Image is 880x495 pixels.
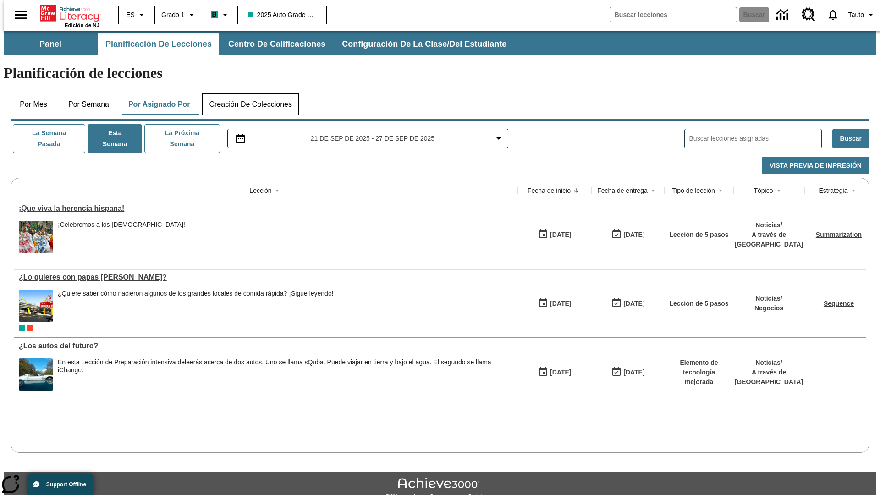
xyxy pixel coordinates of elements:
a: Centro de información [771,2,796,27]
span: Grado 1 [161,10,185,20]
div: ¿Los autos del futuro? [19,342,513,350]
p: Noticias / [735,220,803,230]
span: Configuración de la clase/del estudiante [342,39,506,49]
div: Fecha de entrega [597,186,648,195]
div: Portada [40,3,99,28]
p: Lección de 5 pasos [669,230,728,240]
button: Sort [272,185,283,196]
button: Sort [848,185,859,196]
p: Negocios [754,303,783,313]
svg: Collapse Date Range Filter [493,133,504,144]
span: Support Offline [46,481,86,488]
button: Sort [648,185,659,196]
button: Sort [715,185,726,196]
button: Grado: Grado 1, Elige un grado [158,6,201,23]
button: Creación de colecciones [202,93,299,115]
div: En esta Lección de Preparación intensiva de [58,358,513,374]
img: Uno de los primeros locales de McDonald's, con el icónico letrero rojo y los arcos amarillos. [19,290,53,322]
button: 07/20/26: Último día en que podrá accederse la lección [608,295,648,312]
p: Elemento de tecnología mejorada [669,358,729,387]
testabrev: leerás acerca de dos autos. Uno se llama sQuba. Puede viajar en tierra y bajo el agua. El segundo... [58,358,491,374]
div: En esta Lección de Preparación intensiva de leerás acerca de dos autos. Uno se llama sQuba. Puede... [58,358,513,390]
span: Centro de calificaciones [228,39,325,49]
button: 09/15/25: Primer día en que estuvo disponible la lección [535,226,574,243]
div: Subbarra de navegación [4,33,515,55]
div: ¡Celebremos a los [DEMOGRAPHIC_DATA]! [58,221,185,229]
span: Panel [39,39,61,49]
p: Noticias / [735,358,803,368]
button: 08/01/26: Último día en que podrá accederse la lección [608,363,648,381]
button: Por asignado por [121,93,198,115]
div: [DATE] [623,298,644,309]
div: [DATE] [550,298,571,309]
button: Sort [571,185,582,196]
a: Sequence [824,300,854,307]
button: Support Offline [27,474,93,495]
div: ¡Celebremos a los hispanoamericanos! [58,221,185,253]
div: [DATE] [550,229,571,241]
div: Estrategia [819,186,847,195]
button: 07/01/25: Primer día en que estuvo disponible la lección [535,363,574,381]
button: 09/21/25: Último día en que podrá accederse la lección [608,226,648,243]
span: 21 de sep de 2025 - 27 de sep de 2025 [311,134,434,143]
div: Clase actual [19,325,25,331]
div: Subbarra de navegación [4,31,876,55]
div: [DATE] [623,367,644,378]
button: La próxima semana [144,124,220,153]
button: Abrir el menú lateral [7,1,34,28]
a: Summarization [816,231,862,238]
p: A través de [GEOGRAPHIC_DATA] [735,368,803,387]
div: Test 1 [27,325,33,331]
p: Noticias / [754,294,783,303]
span: 2025 Auto Grade 1 A [248,10,316,20]
button: Buscar [832,129,869,148]
p: Lección de 5 pasos [669,299,728,308]
p: A través de [GEOGRAPHIC_DATA] [735,230,803,249]
a: Portada [40,4,99,22]
img: Un automóvil de alta tecnología flotando en el agua. [19,358,53,390]
button: Por mes [11,93,56,115]
div: Tipo de lección [672,186,715,195]
div: ¿Quiere saber cómo nacieron algunos de los grandes locales de comida rápida? ¡Sigue leyendo! [58,290,334,297]
div: [DATE] [550,367,571,378]
button: La semana pasada [13,124,85,153]
button: Esta semana [88,124,142,153]
span: ES [126,10,135,20]
button: Vista previa de impresión [762,157,869,175]
div: ¡Que viva la herencia hispana! [19,204,513,213]
button: Panel [5,33,96,55]
div: ¿Quiere saber cómo nacieron algunos de los grandes locales de comida rápida? ¡Sigue leyendo! [58,290,334,322]
span: B [212,9,217,20]
button: Centro de calificaciones [221,33,333,55]
button: Seleccione el intervalo de fechas opción del menú [231,133,505,144]
input: Buscar lecciones asignadas [689,132,821,145]
div: Tópico [753,186,773,195]
a: ¿Los autos del futuro? , Lecciones [19,342,513,350]
span: Edición de NJ [65,22,99,28]
div: Fecha de inicio [528,186,571,195]
h1: Planificación de lecciones [4,65,876,82]
button: Por semana [61,93,116,115]
button: Lenguaje: ES, Selecciona un idioma [122,6,151,23]
span: Planificación de lecciones [105,39,212,49]
button: Configuración de la clase/del estudiante [335,33,514,55]
div: ¿Lo quieres con papas fritas? [19,273,513,281]
a: ¡Que viva la herencia hispana!, Lecciones [19,204,513,213]
button: Perfil/Configuración [845,6,880,23]
span: Tauto [848,10,864,20]
a: ¿Lo quieres con papas fritas?, Lecciones [19,273,513,281]
input: Buscar campo [610,7,737,22]
button: Boost El color de la clase es verde turquesa. Cambiar el color de la clase. [207,6,234,23]
a: Notificaciones [821,3,845,27]
a: Centro de recursos, Se abrirá en una pestaña nueva. [796,2,821,27]
img: dos filas de mujeres hispanas en un desfile que celebra la cultura hispana. Las mujeres lucen col... [19,221,53,253]
button: 07/14/25: Primer día en que estuvo disponible la lección [535,295,574,312]
div: [DATE] [623,229,644,241]
button: Planificación de lecciones [98,33,219,55]
button: Sort [773,185,784,196]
